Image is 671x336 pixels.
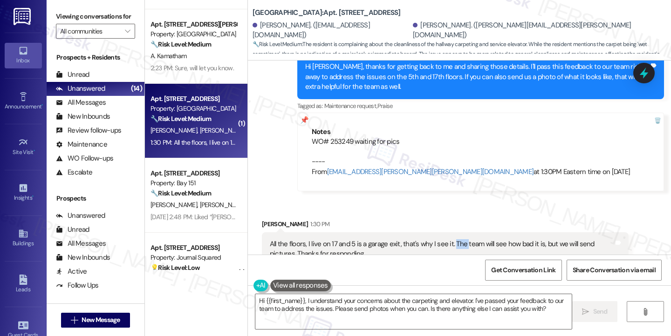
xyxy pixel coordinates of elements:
[56,168,92,177] div: Escalate
[34,148,35,154] span: •
[47,194,144,203] div: Prospects
[151,64,234,72] div: 2:23 PM: Sure, will let you know.
[56,112,110,121] div: New Inbounds
[5,226,42,251] a: Buildings
[305,62,649,92] div: Hi [PERSON_NAME], thanks for getting back to me and sharing those details. I'll pass this feedbac...
[71,316,78,324] i: 
[312,127,330,136] b: Notes
[56,98,106,108] div: All Messages
[255,294,572,329] textarea: Hi {{first_name}}, I understand your concerns about the carpeting and elevator. I've passed your ...
[5,134,42,160] a: Site Visit •
[327,167,534,176] a: [EMAIL_ADDRESS][PERSON_NAME][PERSON_NAME][DOMAIN_NAME]
[308,219,329,229] div: 1:30 PM
[573,265,656,275] span: Share Conversation via email
[56,281,99,290] div: Follow Ups
[485,260,561,281] button: Get Conversation Link
[56,225,89,235] div: Unread
[567,260,662,281] button: Share Conversation via email
[572,301,617,322] button: Send
[491,265,555,275] span: Get Conversation Link
[151,189,211,197] strong: 🔧 Risk Level: Medium
[56,211,105,221] div: Unanswered
[5,180,42,205] a: Insights •
[151,20,237,29] div: Apt. [STREET_ADDRESS][PERSON_NAME]
[56,9,135,24] label: Viewing conversations for
[253,8,401,18] b: [GEOGRAPHIC_DATA]: Apt. [STREET_ADDRESS]
[151,168,237,178] div: Apt. [STREET_ADDRESS]
[151,29,237,39] div: Property: [GEOGRAPHIC_DATA]
[56,253,110,262] div: New Inbounds
[56,140,107,149] div: Maintenance
[151,40,211,48] strong: 🔧 Risk Level: Medium
[125,27,130,35] i: 
[151,104,237,114] div: Property: [GEOGRAPHIC_DATA]
[129,81,144,96] div: (14)
[642,308,649,316] i: 
[5,272,42,297] a: Leads
[56,267,87,276] div: Active
[270,239,614,259] div: All the floors, I live on 17 and 5 is a garage exit, that's why I see it. The team will see how b...
[151,114,211,123] strong: 🔧 Risk Level: Medium
[253,40,671,69] span: : The resident is complaining about the cleanliness of the hallway carpeting and service elevator...
[151,126,200,134] span: [PERSON_NAME]
[297,99,664,113] div: Tagged as:
[199,126,246,134] span: [PERSON_NAME]
[151,138,561,147] div: 1:30 PM: All the floors, I live on 17 and 5 is a garage exit, that's why I see it. The team will ...
[151,178,237,188] div: Property: Bay 151
[56,84,105,94] div: Unanswered
[151,263,200,272] strong: 💡 Risk Level: Low
[5,43,42,68] a: Inbox
[312,137,650,177] div: WO# 253249 waiting for pics ---- From at 1:30PM Eastern time on [DATE]
[262,219,629,232] div: [PERSON_NAME]
[56,70,89,80] div: Unread
[151,52,186,60] span: A. Kamatham
[324,102,377,110] span: Maintenance request ,
[56,239,106,249] div: All Messages
[82,315,120,325] span: New Message
[593,307,608,316] span: Send
[151,243,237,253] div: Apt. [STREET_ADDRESS]
[151,253,237,262] div: Property: Journal Squared
[61,313,130,328] button: New Message
[377,102,393,110] span: Praise
[151,94,237,104] div: Apt. [STREET_ADDRESS]
[47,53,144,62] div: Prospects + Residents
[199,201,246,209] span: [PERSON_NAME]
[413,20,664,40] div: [PERSON_NAME]. ([PERSON_NAME][EMAIL_ADDRESS][PERSON_NAME][DOMAIN_NAME])
[60,24,120,39] input: All communities
[151,201,200,209] span: [PERSON_NAME]
[56,126,121,135] div: Review follow-ups
[14,8,33,25] img: ResiDesk Logo
[582,308,589,316] i: 
[56,154,113,163] div: WO Follow-ups
[32,193,34,200] span: •
[41,102,43,108] span: •
[253,40,302,48] strong: 🔧 Risk Level: Medium
[253,20,411,40] div: [PERSON_NAME]. ([EMAIL_ADDRESS][DOMAIN_NAME])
